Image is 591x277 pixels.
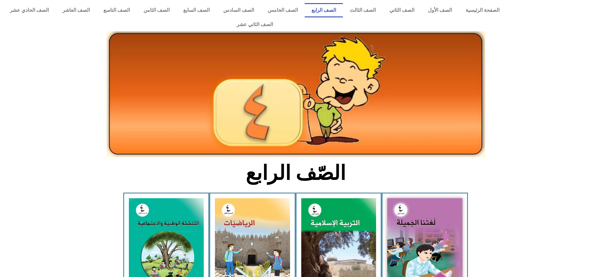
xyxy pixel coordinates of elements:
[383,3,421,17] a: الصف الثاني
[421,3,459,17] a: الصف الأول
[343,3,383,17] a: الصف الثالث
[459,3,506,17] a: الصفحة الرئيسية
[56,3,97,17] a: الصف العاشر
[137,3,176,17] a: الصف الثامن
[305,3,343,17] a: الصف الرابع
[216,3,261,17] a: الصف السادس
[193,161,398,185] h2: الصّف الرابع
[261,3,305,17] a: الصف الخامس
[3,17,506,32] a: الصف الثاني عشر
[176,3,216,17] a: الصف السابع
[97,3,137,17] a: الصف التاسع
[3,3,56,17] a: الصف الحادي عشر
